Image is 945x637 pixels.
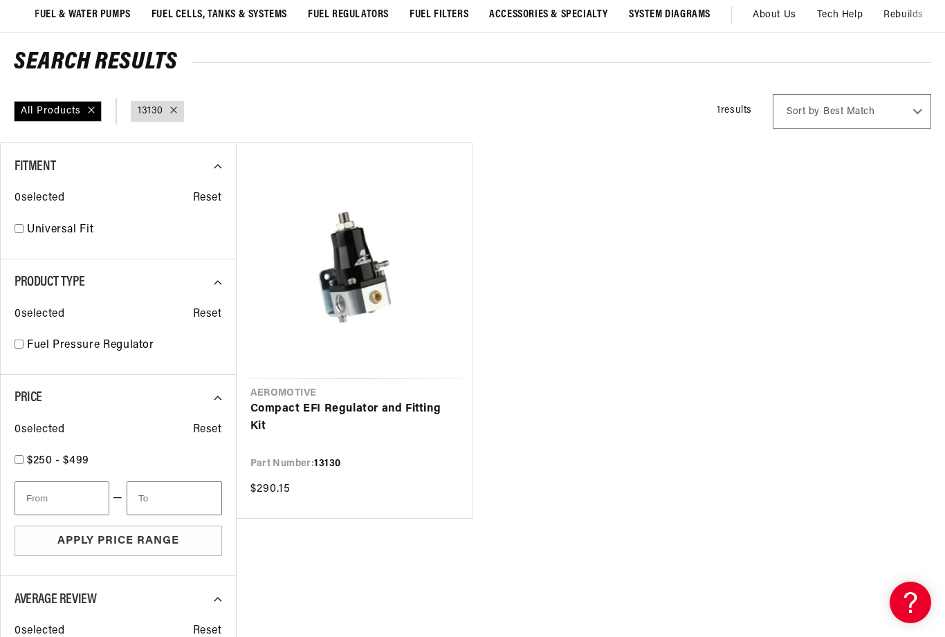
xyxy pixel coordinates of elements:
a: Fuel Pressure Regulator [27,337,222,355]
a: Compact EFI Regulator and Fitting Kit [250,400,459,436]
span: Sort by [787,105,820,119]
span: — [113,490,123,508]
button: Apply Price Range [15,526,222,557]
input: From [15,481,109,515]
span: Product Type [15,275,84,289]
span: Accessories & Specialty [489,8,608,22]
span: Reset [193,306,222,324]
span: Fuel Filters [410,8,468,22]
span: $250 - $499 [27,455,89,466]
span: Rebuilds [883,8,924,23]
span: System Diagrams [629,8,710,22]
input: To [127,481,221,515]
span: Reset [193,190,222,207]
select: Sort by [773,94,931,129]
span: About Us [753,10,796,20]
span: Reset [193,421,222,439]
a: Universal Fit [27,221,222,239]
a: 13130 [138,104,163,119]
span: Average Review [15,593,96,607]
span: Fitment [15,160,55,174]
h2: Search Results [14,52,931,74]
div: All Products [14,101,102,122]
span: 0 selected [15,190,64,207]
span: 0 selected [15,421,64,439]
span: Fuel & Water Pumps [35,8,131,22]
span: Tech Help [817,8,863,23]
span: 0 selected [15,306,64,324]
span: Price [15,391,42,405]
span: Fuel Cells, Tanks & Systems [152,8,287,22]
span: Fuel Regulators [308,8,389,22]
span: 1 results [717,105,752,116]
